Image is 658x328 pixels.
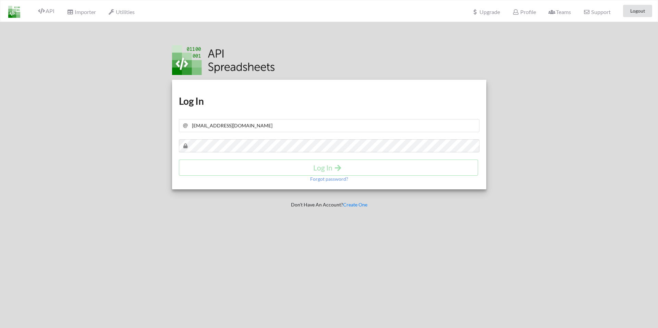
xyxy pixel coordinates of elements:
[310,176,348,182] p: Forgot password?
[583,9,610,15] span: Support
[67,9,96,15] span: Importer
[172,45,275,75] img: Logo.png
[108,9,135,15] span: Utilities
[472,9,500,15] span: Upgrade
[623,5,652,17] button: Logout
[343,202,367,207] a: Create One
[179,95,479,107] h1: Log In
[167,201,491,208] p: Don't Have An Account?
[8,6,20,18] img: LogoIcon.png
[512,9,536,15] span: Profile
[179,119,479,132] input: Your Email
[38,8,54,14] span: API
[548,9,571,15] span: Teams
